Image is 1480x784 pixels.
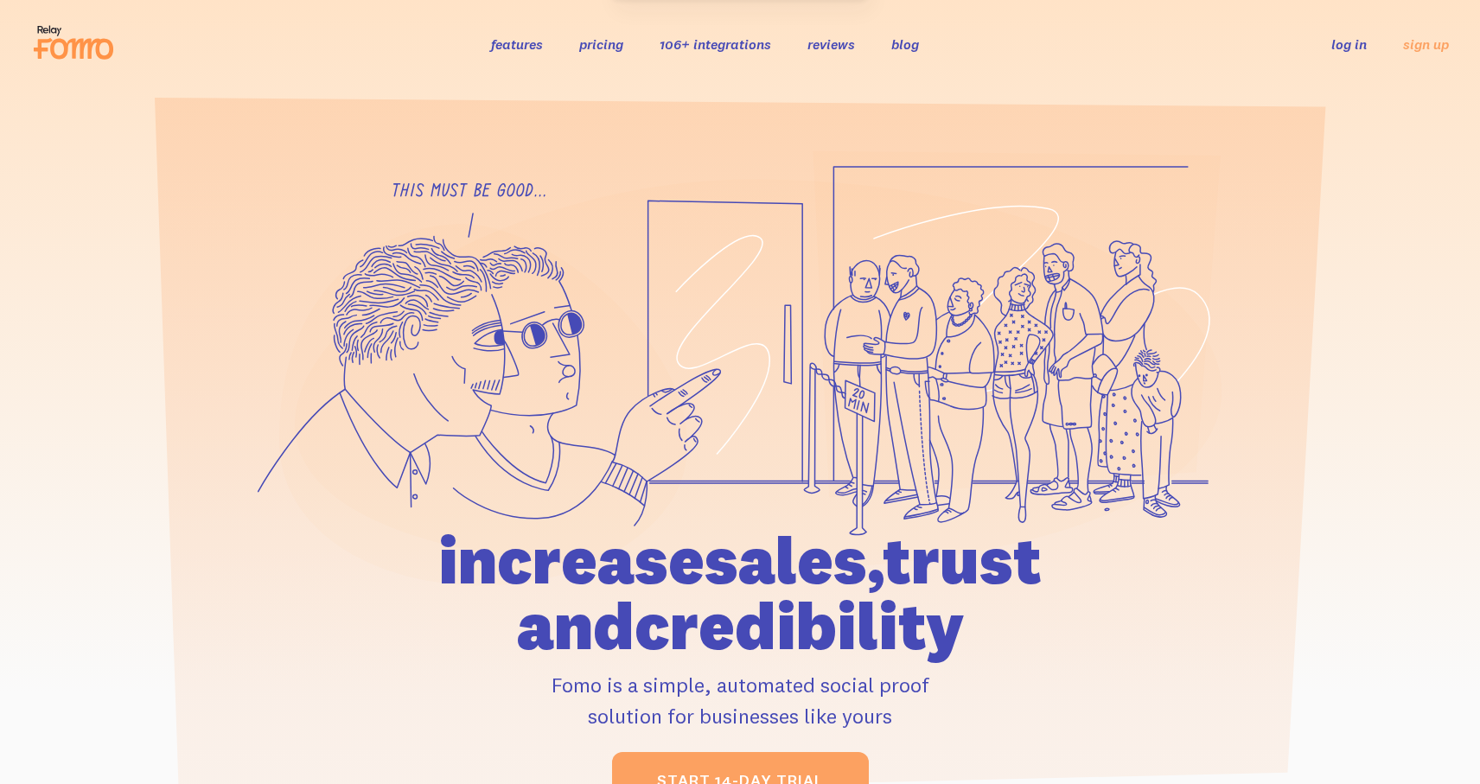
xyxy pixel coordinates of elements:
[891,35,919,53] a: blog
[1331,35,1367,53] a: log in
[1403,35,1449,54] a: sign up
[579,35,623,53] a: pricing
[340,527,1140,659] h1: increase sales, trust and credibility
[807,35,855,53] a: reviews
[340,669,1140,731] p: Fomo is a simple, automated social proof solution for businesses like yours
[491,35,543,53] a: features
[660,35,771,53] a: 106+ integrations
